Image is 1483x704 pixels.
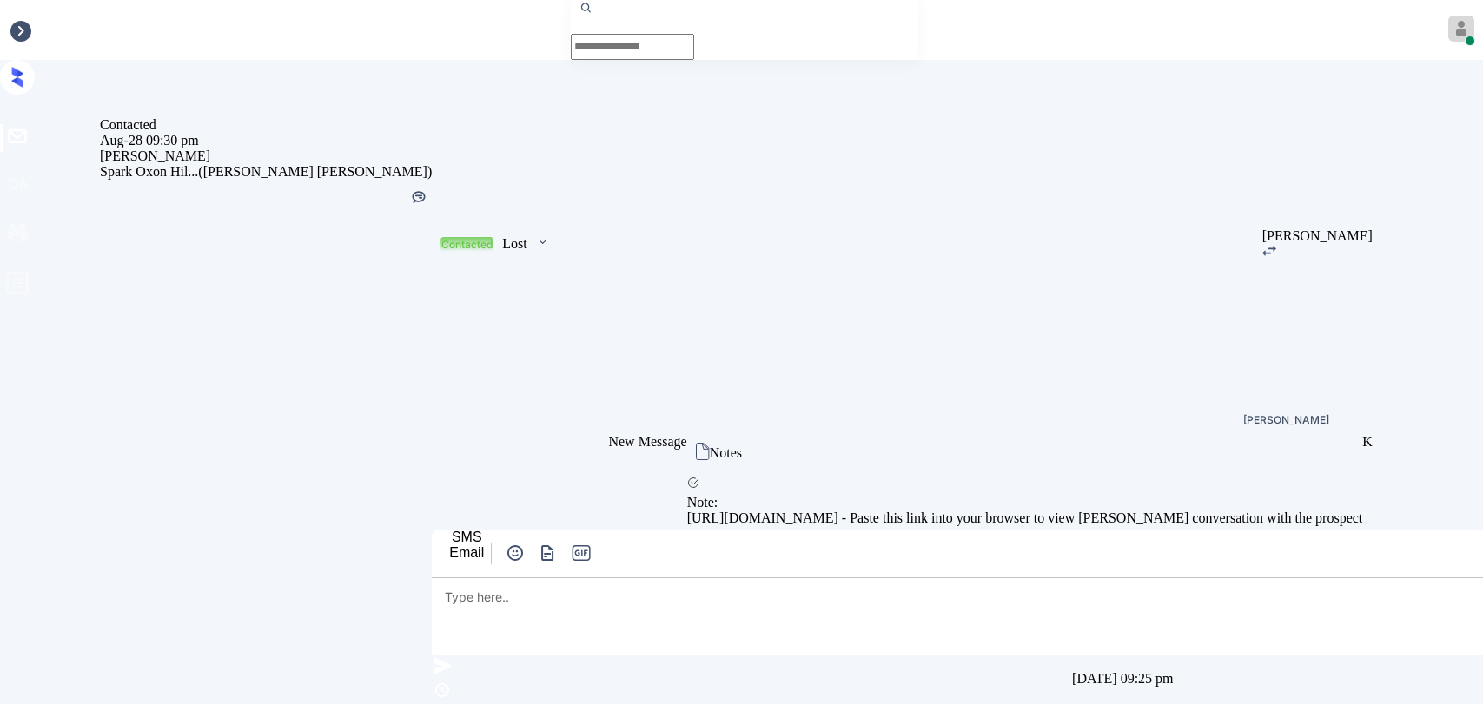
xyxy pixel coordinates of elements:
[687,495,1363,510] div: Note:
[449,530,484,545] div: SMS
[100,148,432,164] div: [PERSON_NAME]
[432,680,453,701] img: icon-zuma
[5,271,30,301] span: profile
[537,543,559,563] img: icon-zuma
[410,188,427,206] img: Kelsey was silent
[687,477,699,489] img: icon-zuma
[505,543,526,563] img: icon-zuma
[100,133,432,148] div: Aug-28 09:30 pm
[1362,434,1373,450] div: K
[710,445,742,461] div: Notes
[449,545,484,561] div: Email
[1262,228,1373,244] div: [PERSON_NAME]
[503,543,527,563] button: icon-zuma
[410,188,427,208] div: Kelsey was silent
[9,23,41,38] div: Inbox
[536,234,549,250] img: icon-zuma
[696,443,710,460] img: icon-zuma
[687,526,1363,550] div: [DATE] 09:25 pm
[1448,16,1474,42] img: avatar
[100,117,432,133] div: Contacted
[502,236,526,252] div: Lost
[536,543,560,563] button: icon-zuma
[1262,246,1276,256] img: icon-zuma
[687,510,1363,526] div: [URL][DOMAIN_NAME] - Paste this link into your browser to view [PERSON_NAME] conversation with th...
[608,434,686,449] span: New Message
[441,238,493,251] div: Contacted
[432,655,453,676] img: icon-zuma
[100,164,432,180] div: Spark Oxon Hil... ([PERSON_NAME] [PERSON_NAME])
[1243,415,1329,425] div: [PERSON_NAME]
